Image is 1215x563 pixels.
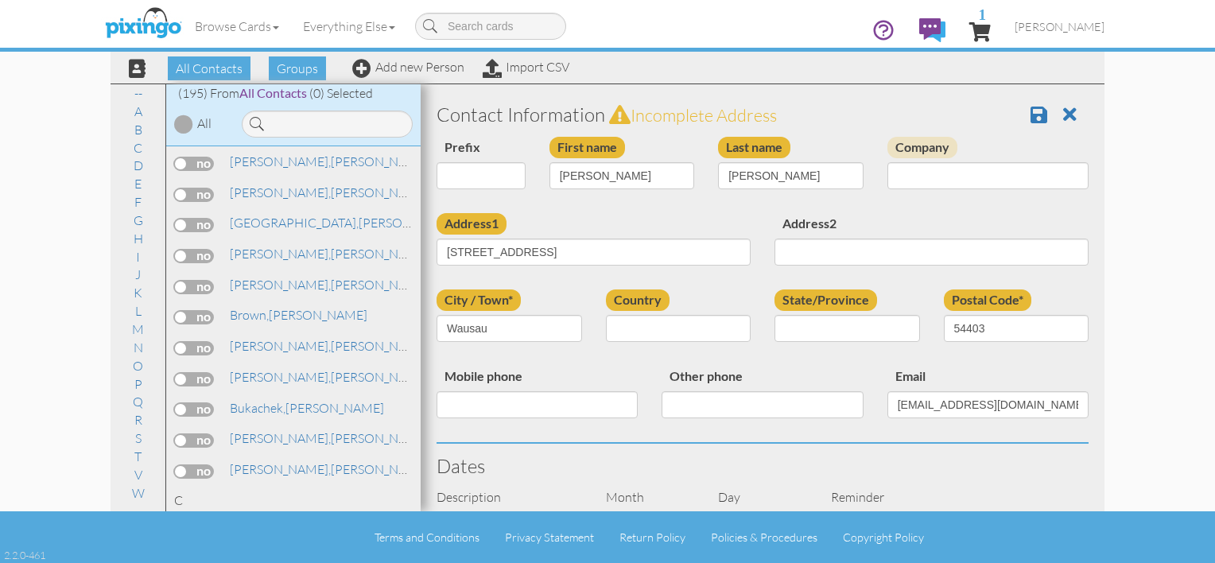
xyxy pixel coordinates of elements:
[774,213,844,235] label: Address2
[944,289,1031,311] label: Postal Code*
[819,488,932,507] div: Reminder
[127,301,149,320] a: L
[415,13,566,40] input: Search cards
[228,244,448,263] a: [PERSON_NAME]
[619,530,685,544] a: Return Policy
[230,430,331,446] span: [PERSON_NAME],
[230,307,269,323] span: Brown,
[125,356,151,375] a: O
[437,366,530,387] label: Mobile phone
[126,83,150,103] a: --
[437,289,521,311] label: City / Town*
[127,265,149,284] a: J
[919,18,945,42] img: comments.svg
[128,247,148,266] a: I
[843,530,924,544] a: Copyright Policy
[124,483,153,503] a: W
[228,152,431,171] a: [PERSON_NAME]
[230,277,331,293] span: [PERSON_NAME],
[197,115,212,133] div: All
[126,138,150,157] a: C
[1015,20,1104,33] span: [PERSON_NAME]
[1003,6,1116,47] a: [PERSON_NAME]
[483,59,569,75] a: Import CSV
[631,104,777,126] span: Incomplete address
[126,410,150,429] a: R
[228,460,431,479] a: [PERSON_NAME]
[126,338,151,357] a: N
[125,392,151,411] a: Q
[230,400,285,416] span: Bukachek,
[174,491,413,514] div: C
[711,530,817,544] a: Policies & Procedures
[887,366,934,387] label: Email
[166,84,421,103] div: (195) From
[969,6,991,54] a: 1
[126,375,150,394] a: P
[230,369,331,385] span: [PERSON_NAME],
[662,366,751,387] label: Other phone
[978,6,986,21] span: 1
[228,213,459,232] a: [PERSON_NAME]
[352,59,464,75] a: Add new Person
[706,488,819,507] div: Day
[291,6,407,46] a: Everything Else
[505,530,594,544] a: Privacy Statement
[228,305,369,324] a: [PERSON_NAME]
[594,488,707,507] div: Month
[887,137,957,158] label: Company
[126,465,150,484] a: V
[126,283,150,302] a: K
[375,530,479,544] a: Terms and Conditions
[124,320,152,339] a: M
[183,6,291,46] a: Browse Cards
[126,211,151,230] a: G
[228,429,431,448] a: [PERSON_NAME]
[437,456,1089,476] h3: Dates
[168,56,250,80] span: All Contacts
[437,104,1089,125] h3: Contact Information
[4,548,45,562] div: 2.2.0-461
[606,289,670,311] label: Country
[269,56,326,80] span: Groups
[230,461,331,477] span: [PERSON_NAME],
[228,398,386,417] a: [PERSON_NAME]
[230,338,331,354] span: [PERSON_NAME],
[718,137,790,158] label: Last name
[126,192,149,212] a: F
[228,367,431,386] a: [PERSON_NAME]
[126,120,150,139] a: B
[437,137,488,158] label: Prefix
[309,85,373,101] span: (0) Selected
[230,153,331,169] span: [PERSON_NAME],
[239,85,307,100] span: All Contacts
[126,229,151,248] a: H
[127,429,149,448] a: S
[425,488,594,507] div: Description
[230,246,331,262] span: [PERSON_NAME],
[126,174,149,193] a: E
[126,156,151,175] a: D
[549,137,625,158] label: First name
[230,215,359,231] span: [GEOGRAPHIC_DATA],
[228,336,431,355] a: [PERSON_NAME]
[228,275,431,294] a: [PERSON_NAME]
[774,289,877,311] label: State/Province
[126,447,149,466] a: T
[101,4,185,44] img: pixingo logo
[126,102,150,121] a: A
[230,184,331,200] span: [PERSON_NAME],
[437,213,507,235] label: Address1
[228,183,431,202] a: [PERSON_NAME]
